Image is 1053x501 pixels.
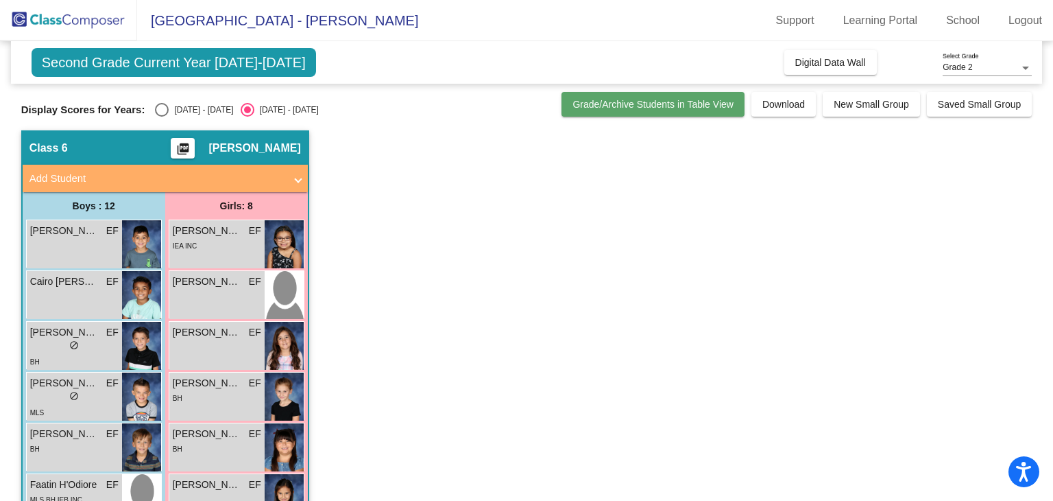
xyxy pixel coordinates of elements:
[765,10,825,32] a: Support
[823,92,920,117] button: New Small Group
[173,478,241,492] span: [PERSON_NAME]
[30,409,45,417] span: MLS
[21,104,145,116] span: Display Scores for Years:
[175,142,191,161] mat-icon: picture_as_pdf
[927,92,1032,117] button: Saved Small Group
[173,224,241,238] span: [PERSON_NAME]
[106,427,119,441] span: EF
[69,391,79,401] span: do_not_disturb_alt
[997,10,1053,32] a: Logout
[29,171,285,187] mat-panel-title: Add Student
[173,325,241,340] span: [PERSON_NAME]
[943,62,972,72] span: Grade 2
[254,104,319,116] div: [DATE] - [DATE]
[106,224,119,238] span: EF
[30,358,40,366] span: BH
[137,10,418,32] span: [GEOGRAPHIC_DATA] - [PERSON_NAME]
[155,103,318,117] mat-radio-group: Select an option
[762,99,805,110] span: Download
[106,275,119,289] span: EF
[165,192,308,220] div: Girls: 8
[30,376,99,391] span: [PERSON_NAME]
[173,395,182,402] span: BH
[23,165,308,192] mat-expansion-panel-header: Add Student
[561,92,745,117] button: Grade/Archive Students in Table View
[32,48,316,77] span: Second Grade Current Year [DATE]-[DATE]
[572,99,734,110] span: Grade/Archive Students in Table View
[29,141,68,155] span: Class 6
[171,138,195,159] button: Print Students Details
[30,445,40,453] span: BH
[23,192,165,220] div: Boys : 12
[938,99,1021,110] span: Saved Small Group
[30,275,99,289] span: Cairo [PERSON_NAME]
[249,275,261,289] span: EF
[173,376,241,391] span: [PERSON_NAME]
[106,376,119,391] span: EF
[30,224,99,238] span: [PERSON_NAME]
[751,92,816,117] button: Download
[173,445,182,453] span: BH
[169,104,233,116] div: [DATE] - [DATE]
[249,325,261,340] span: EF
[30,427,99,441] span: [PERSON_NAME]
[249,376,261,391] span: EF
[106,325,119,340] span: EF
[173,275,241,289] span: [PERSON_NAME]
[30,325,99,340] span: [PERSON_NAME]
[784,50,877,75] button: Digital Data Wall
[208,141,300,155] span: [PERSON_NAME]
[30,478,99,492] span: Faatin H'Odiore
[173,427,241,441] span: [PERSON_NAME]
[832,10,929,32] a: Learning Portal
[249,478,261,492] span: EF
[834,99,909,110] span: New Small Group
[106,478,119,492] span: EF
[795,57,866,68] span: Digital Data Wall
[249,224,261,238] span: EF
[935,10,991,32] a: School
[173,242,197,250] span: IEA INC
[249,427,261,441] span: EF
[69,340,79,350] span: do_not_disturb_alt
